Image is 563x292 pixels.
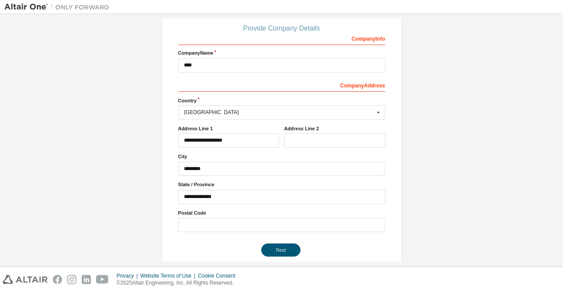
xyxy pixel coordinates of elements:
label: State / Province [178,181,385,188]
img: youtube.svg [96,275,109,284]
button: Next [261,243,300,257]
label: Address Line 1 [178,125,279,132]
img: facebook.svg [53,275,62,284]
div: Company Address [178,78,385,92]
label: City [178,153,385,160]
div: Cookie Consent [198,272,240,279]
label: Company Name [178,49,385,56]
label: Postal Code [178,209,385,216]
div: [GEOGRAPHIC_DATA] [184,110,374,115]
div: Company Info [178,31,385,45]
label: Country [178,97,385,104]
img: altair_logo.svg [3,275,48,284]
div: Website Terms of Use [140,272,198,279]
img: instagram.svg [67,275,76,284]
img: Altair One [4,3,114,11]
div: Privacy [117,272,140,279]
label: Address Line 2 [284,125,385,132]
p: © 2025 Altair Engineering, Inc. All Rights Reserved. [117,279,241,287]
img: linkedin.svg [82,275,91,284]
div: Provide Company Details [178,26,385,31]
